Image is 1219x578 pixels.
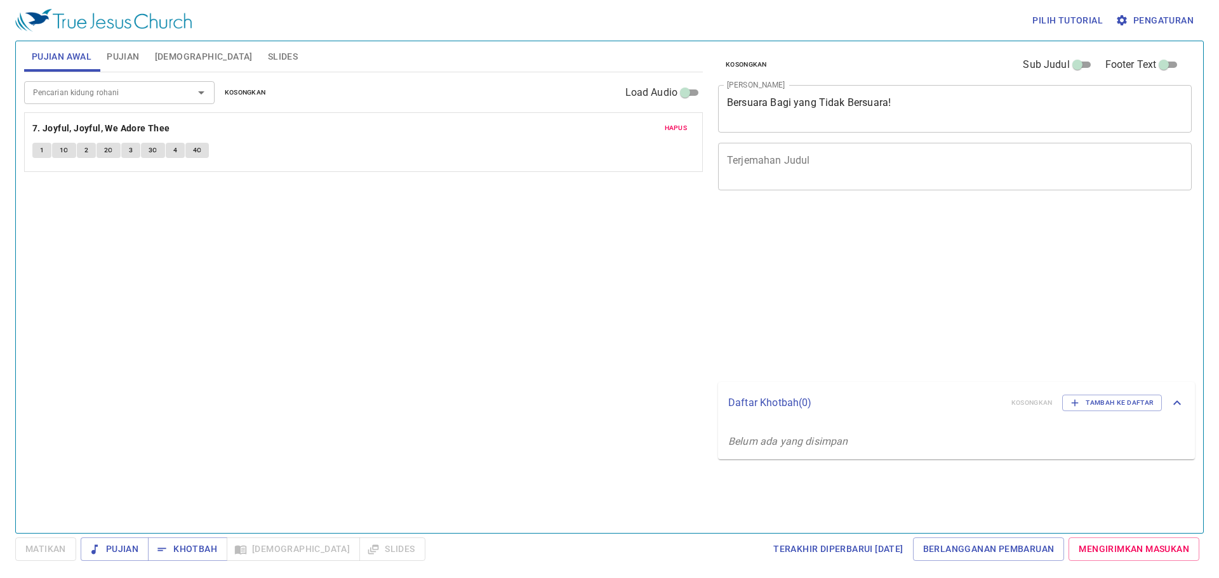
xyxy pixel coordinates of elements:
[768,537,908,561] a: Terakhir Diperbarui [DATE]
[32,49,91,65] span: Pujian Awal
[107,49,139,65] span: Pujian
[665,122,688,134] span: Hapus
[1118,13,1194,29] span: Pengaturan
[166,143,185,158] button: 4
[773,541,903,557] span: Terakhir Diperbarui [DATE]
[718,57,775,72] button: Kosongkan
[923,541,1055,557] span: Berlangganan Pembaruan
[77,143,96,158] button: 2
[1027,9,1108,32] button: Pilih tutorial
[713,204,1098,377] iframe: from-child
[129,145,133,156] span: 3
[727,96,1183,121] textarea: Bersuara Bagi yang Tidak Bersuara!
[1070,397,1154,409] span: Tambah ke Daftar
[1069,537,1199,561] a: Mengirimkan Masukan
[149,145,157,156] span: 3C
[217,85,274,100] button: Kosongkan
[1079,541,1189,557] span: Mengirimkan Masukan
[40,145,44,156] span: 1
[225,87,266,98] span: Kosongkan
[121,143,140,158] button: 3
[1023,57,1069,72] span: Sub Judul
[192,84,210,102] button: Open
[32,121,170,136] b: 7. Joyful, Joyful, We Adore Thee
[913,537,1065,561] a: Berlangganan Pembaruan
[657,121,695,136] button: Hapus
[141,143,165,158] button: 3C
[726,59,767,70] span: Kosongkan
[158,541,217,557] span: Khotbah
[1032,13,1103,29] span: Pilih tutorial
[81,537,149,561] button: Pujian
[32,121,172,136] button: 7. Joyful, Joyful, We Adore Thee
[32,143,51,158] button: 1
[15,9,192,32] img: True Jesus Church
[91,541,138,557] span: Pujian
[104,145,113,156] span: 2C
[268,49,298,65] span: Slides
[728,395,1001,411] p: Daftar Khotbah ( 0 )
[1105,57,1157,72] span: Footer Text
[84,145,88,156] span: 2
[1113,9,1199,32] button: Pengaturan
[155,49,253,65] span: [DEMOGRAPHIC_DATA]
[728,435,848,447] i: Belum ada yang disimpan
[60,145,69,156] span: 1C
[625,85,678,100] span: Load Audio
[718,382,1195,424] div: Daftar Khotbah(0)KosongkanTambah ke Daftar
[1062,395,1162,411] button: Tambah ke Daftar
[97,143,121,158] button: 2C
[148,537,227,561] button: Khotbah
[185,143,210,158] button: 4C
[52,143,76,158] button: 1C
[193,145,202,156] span: 4C
[173,145,177,156] span: 4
